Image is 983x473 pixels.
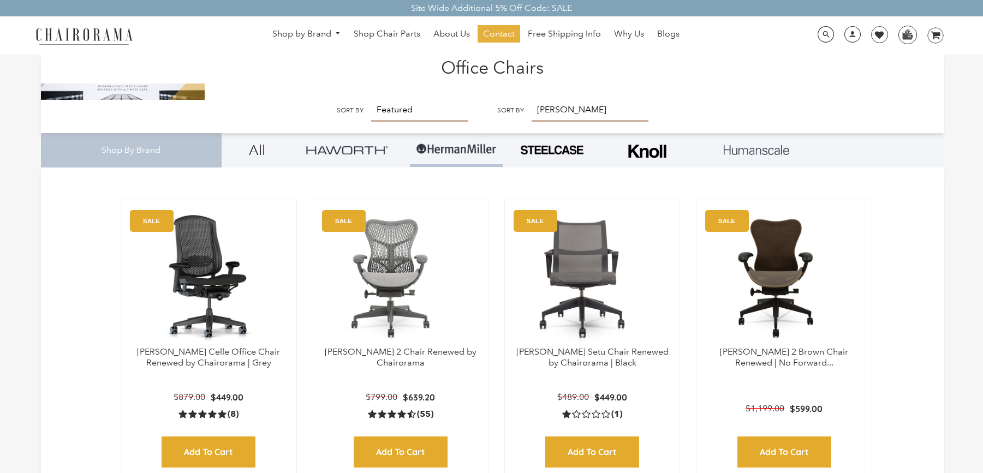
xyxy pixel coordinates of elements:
[519,144,585,156] img: PHOTO-2024-07-09-00-53-10-removebg-preview.png
[185,25,767,45] nav: DesktopNavigation
[132,210,285,346] a: Herman Miller Celle Office Chair Renewed by Chairorama | Grey - chairorama Herman Miller Celle Of...
[657,28,680,40] span: Blogs
[178,408,239,420] a: 5.0 rating (8 votes)
[267,26,347,43] a: Shop by Brand
[478,25,520,43] a: Contact
[354,28,420,40] span: Shop Chair Parts
[324,210,477,346] a: Herman Miller Mirra 2 Chair Renewed by Chairorama - chairorama Herman Miller Mirra 2 Chair Renewe...
[737,436,831,468] input: Add to Cart
[433,28,470,40] span: About Us
[594,392,627,403] span: $449.00
[746,403,784,414] span: $1,199.00
[516,210,652,346] img: Herman Miller Setu Chair Renewed by Chairorama | Black - chairorama
[652,25,685,43] a: Blogs
[230,133,284,167] a: All
[132,210,285,346] img: Herman Miller Celle Office Chair Renewed by Chairorama | Grey - chairorama
[403,392,435,403] span: $639.20
[718,217,735,224] text: SALE
[324,210,461,346] img: Herman Miller Mirra 2 Chair Renewed by Chairorama - chairorama
[625,137,669,165] img: Frame_4.png
[137,346,280,368] a: [PERSON_NAME] Celle Office Chair Renewed by Chairorama | Grey
[174,392,205,402] span: $879.00
[354,436,448,468] input: Add to Cart
[527,217,544,224] text: SALE
[516,346,669,368] a: [PERSON_NAME] Setu Chair Renewed by Chairorama | Black
[52,55,933,78] h1: Office Chairs
[497,106,524,115] label: Sort by
[790,403,823,414] span: $599.00
[522,25,606,43] a: Free Shipping Info
[143,217,160,224] text: SALE
[325,346,476,368] a: [PERSON_NAME] 2 Chair Renewed by Chairorama
[335,217,352,224] text: SALE
[707,210,860,346] a: Herman Miller Mirra 2 Brown Chair Renewed | No Forward Tilt | - chairorama Herman Miller Mirra 2 ...
[366,392,397,402] span: $799.00
[720,346,848,368] a: [PERSON_NAME] 2 Brown Chair Renewed | No Forward...
[545,436,639,468] input: Add to Cart
[162,436,255,468] input: Add to Cart
[483,28,515,40] span: Contact
[417,409,433,420] span: (55)
[337,106,364,115] label: Sort by
[211,392,243,403] span: $449.00
[614,28,644,40] span: Why Us
[516,210,669,346] a: Herman Miller Setu Chair Renewed by Chairorama | Black - chairorama Herman Miller Setu Chair Rene...
[29,26,139,45] img: chairorama
[611,409,622,420] span: (1)
[899,26,916,43] img: WhatsApp_Image_2024-07-12_at_16.23.01.webp
[368,408,433,420] a: 4.5 rating (55 votes)
[228,409,239,420] span: (8)
[707,210,844,346] img: Herman Miller Mirra 2 Brown Chair Renewed | No Forward Tilt | - chairorama
[306,146,388,154] img: Group_4be16a4b-c81a-4a6e-a540-764d0a8faf6e.png
[348,25,426,43] a: Shop Chair Parts
[609,25,650,43] a: Why Us
[724,145,789,155] img: Layer_1_1.png
[562,408,622,420] a: 1.0 rating (1 votes)
[415,133,497,166] img: Group-1.png
[557,392,589,402] span: $489.00
[41,133,222,167] div: Shop By Brand
[528,28,601,40] span: Free Shipping Info
[428,25,475,43] a: About Us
